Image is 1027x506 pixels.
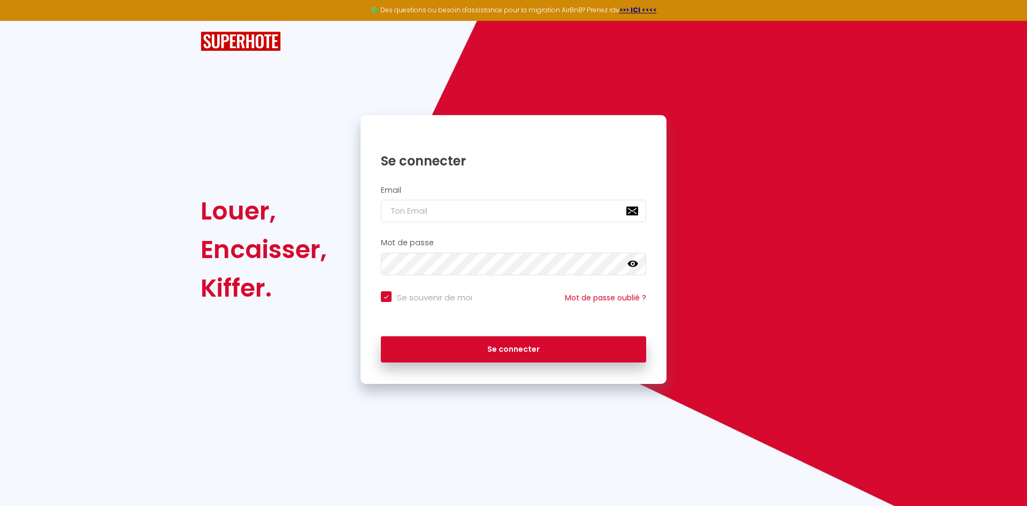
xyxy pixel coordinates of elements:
[381,186,646,195] h2: Email
[201,230,327,269] div: Encaisser,
[381,336,646,363] button: Se connecter
[381,200,646,222] input: Ton Email
[201,269,327,307] div: Kiffer.
[381,238,646,247] h2: Mot de passe
[201,192,327,230] div: Louer,
[381,153,646,169] h1: Se connecter
[565,292,646,303] a: Mot de passe oublié ?
[619,5,657,14] a: >>> ICI <<<<
[201,32,281,51] img: SuperHote logo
